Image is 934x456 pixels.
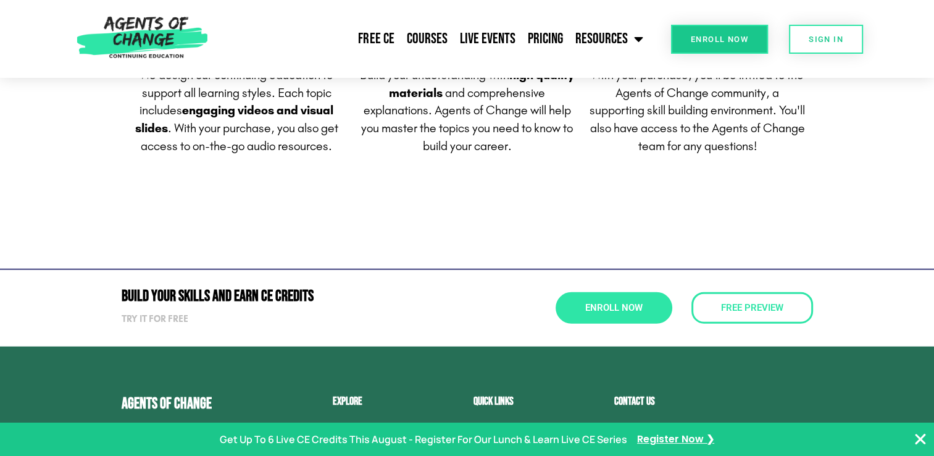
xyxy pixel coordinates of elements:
strong: engaging videos and visual slides [135,103,334,135]
p: We design our continuing education to support all learning styles. Each topic includes . With you... [128,66,346,155]
p: With your purchase, you'll be invited to the Agents of Change community, a supporting skill build... [588,66,806,155]
h2: Build Your Skills and Earn CE CREDITS [122,289,461,304]
a: Pricing [521,23,569,54]
a: Enroll Now [556,292,672,324]
a: Courses [400,23,453,54]
a: Live Events [453,23,521,54]
a: About [333,420,461,448]
span: Enroll Now [691,35,748,43]
a: SIGN IN [789,25,863,54]
p: Get Up To 6 Live CE Credits This August - Register For Our Lunch & Learn Live CE Series [220,431,627,449]
a: Resources [569,23,649,54]
a: Enroll Now [671,25,768,54]
h4: Agents of Change [122,396,271,412]
p: Build your understanding with and comprehensive explanations. Agents of Change will help you mast... [358,66,576,155]
h2: Quick Links [473,396,602,407]
nav: Menu [214,23,649,54]
iframe: Customer reviews powered by Trustpilot [122,248,813,263]
span: Free Preview [721,303,783,313]
button: Close Banner [913,432,928,447]
a: Free CE [352,23,400,54]
span: SIGN IN [809,35,843,43]
h2: Explore [333,396,461,407]
span: Enroll Now [585,303,643,313]
a: Free Preview [691,292,813,324]
b: high quality materials [389,67,574,100]
a: FAQs [473,420,602,448]
strong: Try it for free [122,313,188,324]
h2: Contact us [614,396,813,407]
a: Register Now ❯ [637,431,714,449]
